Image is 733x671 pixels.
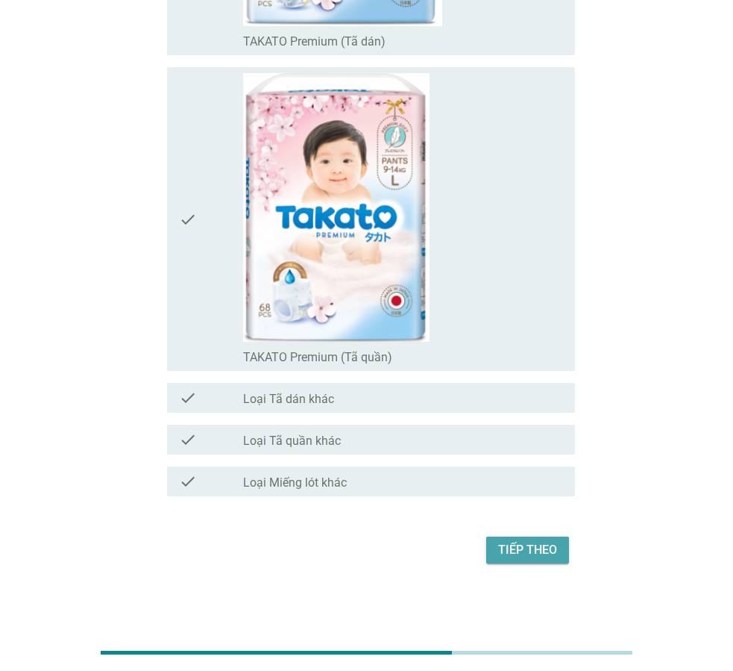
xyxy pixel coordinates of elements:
label: Loại Tã quần khác [243,434,341,449]
i: check [179,431,197,449]
i: check [179,472,197,490]
label: TAKATO Premium (Tã dán) [243,34,386,49]
i: check [179,73,197,365]
i: check [179,389,197,407]
img: 1dbe8130-9eea-4e11-8ecc-148b4bd11019-image44.png [243,73,430,342]
button: Tiếp theo [486,537,569,564]
div: Tiếp theo [498,541,557,559]
label: Loại Tã dán khác [243,392,334,407]
label: TAKATO Premium (Tã quần) [243,350,392,365]
label: Loại Miếng lót khác [243,475,347,490]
